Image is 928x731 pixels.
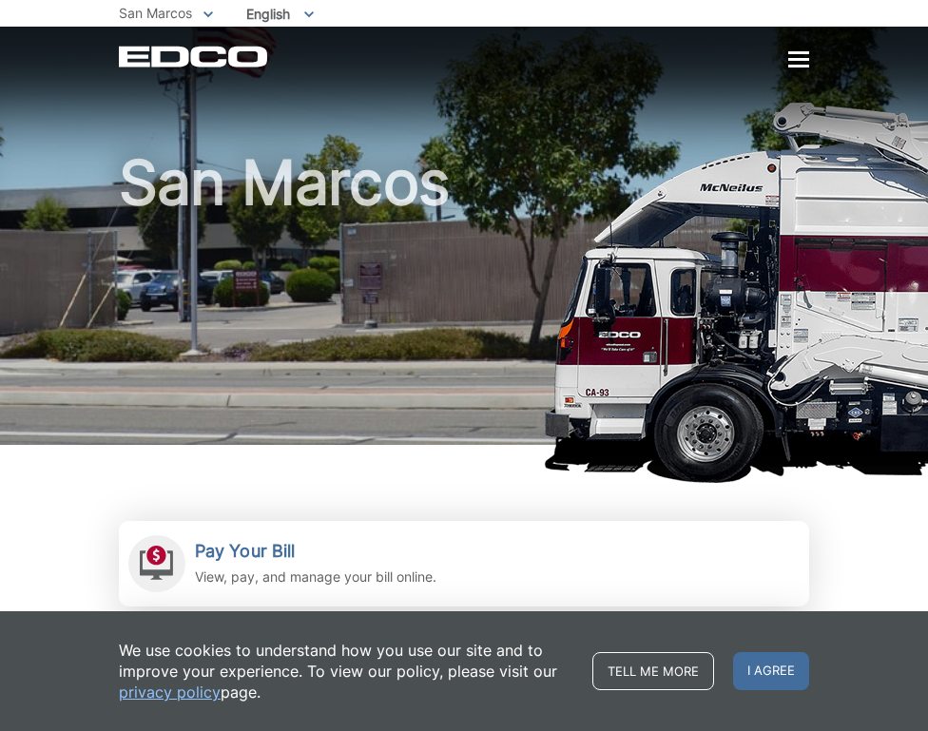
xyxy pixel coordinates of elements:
a: EDCD logo. Return to the homepage. [119,46,270,67]
a: privacy policy [119,682,221,702]
p: We use cookies to understand how you use our site and to improve your experience. To view our pol... [119,640,573,702]
a: Pay Your Bill View, pay, and manage your bill online. [119,521,809,606]
span: San Marcos [119,5,192,21]
h2: Pay Your Bill [195,541,436,562]
h1: San Marcos [119,152,809,453]
span: I agree [733,652,809,690]
a: Tell me more [592,652,714,690]
p: View, pay, and manage your bill online. [195,567,436,587]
